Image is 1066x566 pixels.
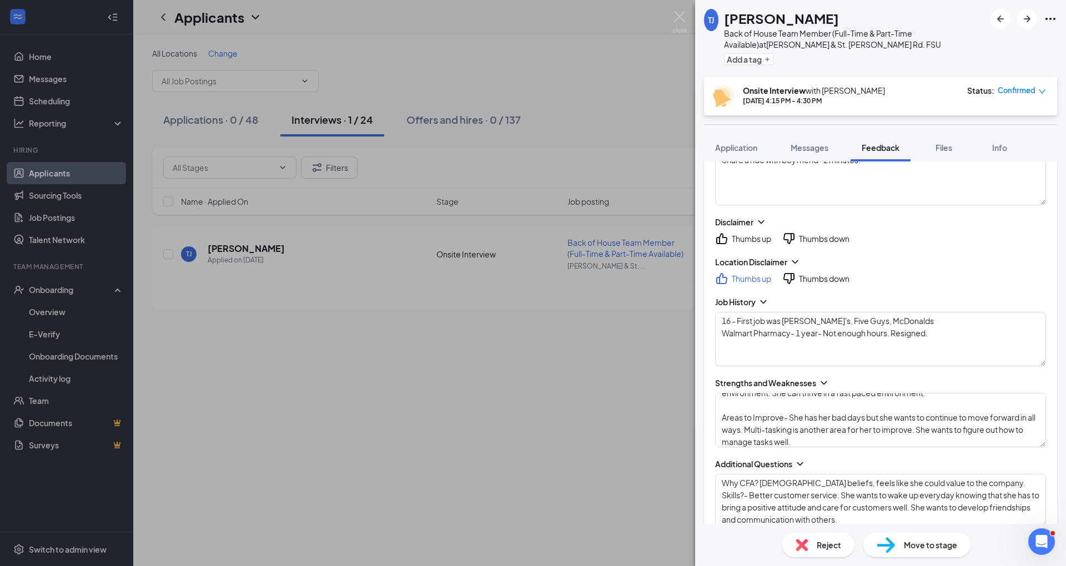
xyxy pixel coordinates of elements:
[715,458,792,469] div: Additional Questions
[724,28,985,50] div: Back of House Team Member (Full-Time & Part-Time Available) at [PERSON_NAME] & St. [PERSON_NAME] ...
[715,232,728,245] svg: ThumbsUp
[724,9,839,28] h1: [PERSON_NAME]
[1017,9,1037,29] button: ArrowRight
[799,273,849,284] div: Thumbs down
[732,273,771,284] div: Thumbs up
[715,143,757,153] span: Application
[817,539,841,551] span: Reject
[732,233,771,244] div: Thumbs up
[782,272,796,285] svg: ThumbsDown
[764,56,771,63] svg: Plus
[1028,528,1055,555] iframe: Intercom live chat
[715,393,1046,447] textarea: Strengths- Friendliness. She feels like she can go above and beyond for a customer. She wants to ...
[998,85,1035,96] span: Confirmed
[724,53,773,65] button: PlusAdd a tag
[708,14,714,26] div: TJ
[743,96,885,105] div: [DATE] 4:15 PM - 4:30 PM
[790,256,801,267] svg: ChevronDown
[756,216,767,228] svg: ChevronDown
[715,216,753,228] div: Disclaimer
[992,143,1007,153] span: Info
[795,458,806,469] svg: ChevronDown
[799,233,849,244] div: Thumbs down
[1020,12,1034,26] svg: ArrowRight
[791,143,828,153] span: Messages
[743,85,885,96] div: with [PERSON_NAME]
[715,377,816,388] div: Strengths and Weaknesses
[967,85,994,96] div: Status :
[715,256,787,267] div: Location Disclaimer
[862,143,899,153] span: Feedback
[936,143,952,153] span: Files
[994,12,1007,26] svg: ArrowLeftNew
[782,232,796,245] svg: ThumbsDown
[715,272,728,285] svg: ThumbsUp
[1044,12,1057,26] svg: Ellipses
[715,312,1046,366] textarea: 16 - First job was [PERSON_NAME]'s, Five Guys, McDonalds Walmart Pharmacy- 1 year- Not enough hou...
[715,296,756,307] div: Job History
[1038,88,1046,95] span: down
[715,151,1046,205] textarea: Share a ride with boyfriend- 2 minutes.
[758,296,769,307] svg: ChevronDown
[904,539,957,551] span: Move to stage
[990,9,1010,29] button: ArrowLeftNew
[715,474,1046,528] textarea: Why CFA? [DEMOGRAPHIC_DATA] beliefs, feels like she could value to the company. Skills?- Better c...
[743,85,806,95] b: Onsite Interview
[818,377,829,388] svg: ChevronDown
